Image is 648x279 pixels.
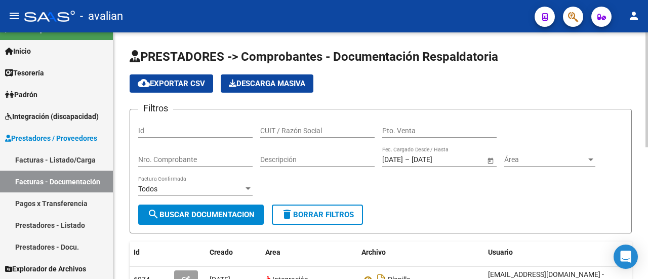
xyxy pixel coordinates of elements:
datatable-header-cell: Archivo [357,242,484,263]
button: Buscar Documentacion [138,205,264,225]
datatable-header-cell: Id [130,242,170,263]
datatable-header-cell: Creado [206,242,261,263]
span: Todos [138,185,157,193]
mat-icon: menu [8,10,20,22]
span: Id [134,248,140,256]
div: Open Intercom Messenger [614,245,638,269]
span: Prestadores / Proveedores [5,133,97,144]
app-download-masive: Descarga masiva de comprobantes (adjuntos) [221,74,313,93]
input: Fecha inicio [382,155,403,164]
span: – [405,155,410,164]
span: Descarga Masiva [229,79,305,88]
input: Fecha fin [412,155,461,164]
span: Tesorería [5,67,44,78]
span: Padrón [5,89,37,100]
span: Exportar CSV [138,79,205,88]
button: Descarga Masiva [221,74,313,93]
span: Usuario [488,248,513,256]
span: Area [265,248,280,256]
span: PRESTADORES -> Comprobantes - Documentación Respaldatoria [130,50,498,64]
span: Área [504,155,586,164]
mat-icon: delete [281,208,293,220]
span: Integración (discapacidad) [5,111,99,122]
span: Explorador de Archivos [5,263,86,274]
h3: Filtros [138,101,173,115]
mat-icon: person [628,10,640,22]
mat-icon: search [147,208,159,220]
span: Archivo [361,248,386,256]
button: Open calendar [485,155,496,166]
span: Buscar Documentacion [147,210,255,219]
mat-icon: cloud_download [138,77,150,89]
span: Creado [210,248,233,256]
span: Borrar Filtros [281,210,354,219]
span: Inicio [5,46,31,57]
button: Exportar CSV [130,74,213,93]
datatable-header-cell: Usuario [484,242,636,263]
span: - avalian [80,5,123,27]
button: Borrar Filtros [272,205,363,225]
datatable-header-cell: Area [261,242,357,263]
